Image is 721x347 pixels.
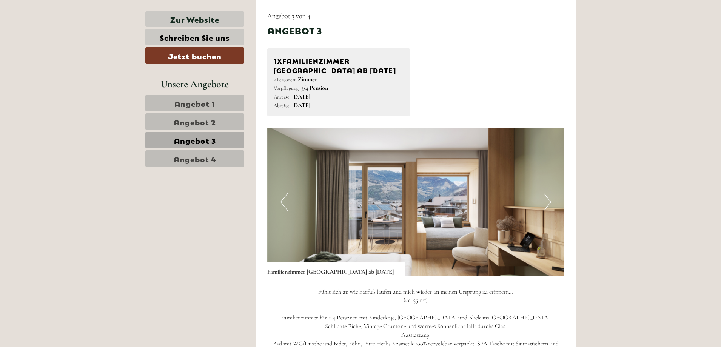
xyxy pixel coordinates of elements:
small: Verpflegung: [274,85,300,91]
span: Angebot 3 [174,135,216,145]
span: Angebot 3 von 4 [267,12,310,20]
span: Angebot 4 [174,153,216,164]
a: Schreiben Sie uns [145,29,244,45]
b: 1x [274,55,282,65]
b: [DATE] [292,93,310,100]
div: Familienzimmer [GEOGRAPHIC_DATA] ab [DATE] [267,262,405,276]
span: Angebot 1 [174,98,215,108]
button: Next [543,193,551,211]
b: [DATE] [292,102,310,109]
span: Angebot 2 [174,116,216,127]
button: Senden [245,196,297,212]
small: Anreise: [274,94,291,100]
button: Previous [280,193,288,211]
div: Samstag [131,6,167,19]
b: 3/4 Pension [301,84,328,92]
a: Zur Website [145,11,244,27]
div: [GEOGRAPHIC_DATA] [11,22,107,28]
small: Abreise: [274,102,291,109]
div: Angebot 3 [267,24,322,37]
div: Familienzimmer [GEOGRAPHIC_DATA] ab [DATE] [274,55,404,75]
img: image [267,128,565,276]
div: Guten Tag, wie können wir Ihnen helfen? [6,20,111,43]
small: 14:28 [11,37,107,42]
b: Zimmer [298,76,317,83]
small: 2 Personen: [274,76,296,83]
a: Jetzt buchen [145,47,244,64]
div: Unsere Angebote [145,77,244,91]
